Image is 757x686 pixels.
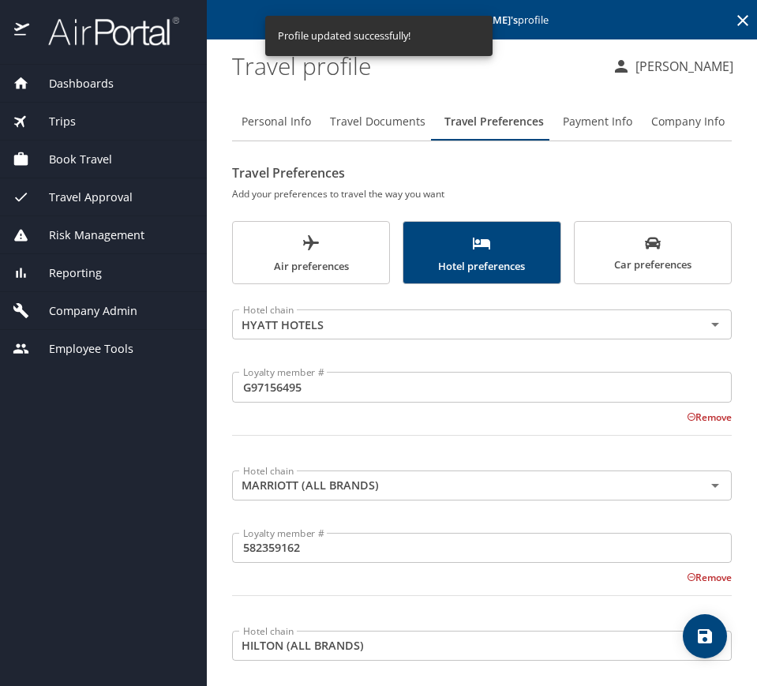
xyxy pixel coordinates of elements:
input: Select a hotel chain [237,635,680,656]
button: Open [704,474,726,497]
span: Air preferences [242,234,380,276]
button: [PERSON_NAME] [605,52,740,81]
span: Dashboards [29,75,114,92]
input: Select a hotel chain [237,314,680,335]
span: Trips [29,113,76,130]
div: scrollable force tabs example [232,221,732,284]
p: [PERSON_NAME] [631,57,733,76]
input: Select a hotel chain [237,475,680,496]
button: Open [704,313,726,336]
div: Profile [232,103,732,141]
span: Book Travel [29,151,112,168]
p: Editing profile [212,15,752,25]
button: save [683,614,727,658]
span: Company Admin [29,302,137,320]
img: airportal-logo.png [31,16,179,47]
span: Travel Approval [29,189,133,206]
h2: Travel Preferences [232,160,732,186]
span: Hotel preferences [413,234,550,276]
h1: Travel profile [232,41,599,90]
span: Risk Management [29,227,144,244]
span: Reporting [29,264,102,282]
span: Travel Documents [330,112,425,132]
div: Profile updated successfully! [278,21,410,51]
span: Car preferences [584,235,721,274]
span: Company Info [651,112,725,132]
h6: Add your preferences to travel the way you want [232,186,732,202]
button: Remove [687,571,732,584]
button: Remove [687,410,732,424]
span: Employee Tools [29,340,133,358]
span: Travel Preferences [444,112,544,132]
span: Payment Info [563,112,632,132]
span: Personal Info [242,112,311,132]
img: icon-airportal.png [14,16,31,47]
